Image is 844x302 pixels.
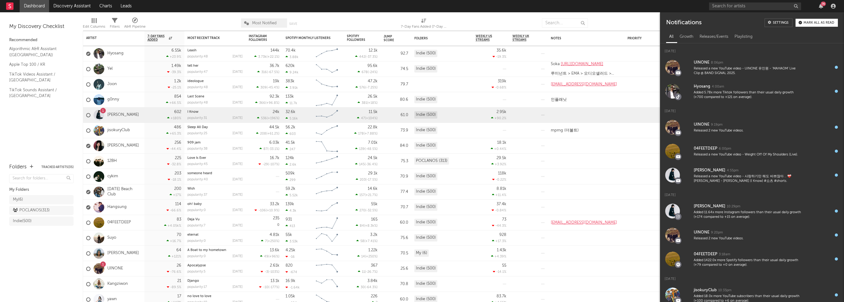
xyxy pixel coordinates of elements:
div: [DATE] [660,43,844,55]
div: 4:55pm [727,168,738,173]
span: 309 [260,86,267,89]
a: A Boat to my hometown [187,249,226,252]
div: Released 2 new YouTube videos. [694,128,802,133]
div: [DATE] [232,178,243,181]
a: TikTok Videos Assistant / [GEOGRAPHIC_DATA] [9,71,67,84]
div: ( ) [259,162,279,166]
button: Tracked Artists(35) [41,166,74,169]
div: 602 [174,110,181,114]
div: 10:33pm [718,288,731,293]
a: Apocalypse [187,264,206,267]
div: 80.6 [384,96,408,104]
div: Released a new YouTube video - Weight Off Of My Shoulders (Live). [694,152,802,157]
div: [PERSON_NAME] [694,167,725,174]
div: 3.91k [286,86,298,90]
div: Indie ( 500 ) [13,218,32,225]
a: Yel [107,66,113,72]
div: jisokuryClub [694,287,717,294]
div: -25.1 % [168,85,181,89]
div: Instagram Followers [249,34,270,42]
div: Notes [551,37,612,40]
div: -18.1 % [168,178,181,182]
div: Settings [773,21,788,25]
svg: Chart title [313,46,341,61]
span: 178 [358,132,364,135]
div: 75.3 [384,158,408,165]
a: Django [187,279,199,283]
a: oh! baby [187,202,202,206]
span: 576 [359,86,365,89]
div: ( ) [356,178,378,182]
div: 9:20pm [711,230,723,235]
input: Search for folders... [9,174,74,183]
div: 225 [175,156,181,160]
a: [EMAIL_ADDRESS][DOMAIN_NAME] [551,82,617,86]
button: Mark all as read [796,19,838,27]
div: 32.6k [286,110,295,114]
div: My Discovery Checklist [9,23,74,30]
div: popularity: 25 [187,132,207,135]
a: Settings [765,18,792,27]
div: 909 jam [187,141,243,144]
div: I Know [187,110,243,114]
div: 7.01k [368,141,378,145]
div: [DATE] [232,116,243,120]
div: 486 [174,125,181,129]
span: -67.5 % [268,71,278,74]
span: Most Notified [252,21,277,25]
div: 92.3k [270,95,279,99]
div: [DATE] [232,101,243,104]
div: 5.16k [286,116,298,120]
div: [DATE] [232,132,243,135]
div: 24k [273,110,279,114]
div: 인플래닛 [548,97,570,102]
div: 247 [286,147,295,151]
div: -32.8 % [167,162,181,166]
span: +18 % [368,101,377,105]
a: 04FEETDEEP6:00pmReleased a new YouTube video - Weight Off Of My Shoulders (Live). [660,139,844,163]
div: 6.55k [171,49,181,53]
button: 76 [819,4,823,9]
div: 41.5k [286,141,295,145]
div: UINONE [694,229,709,236]
div: 1.2k [174,79,181,83]
div: 6:00pm [719,147,731,151]
div: 144k [270,49,279,53]
div: 11.5k [369,110,378,114]
div: 18.1k [497,141,506,145]
svg: Chart title [313,108,341,123]
input: Search... [542,18,588,28]
svg: Chart title [313,92,341,108]
div: Indie (500) [414,142,437,149]
span: Weekly UK Streams [512,34,535,42]
span: -37.3 % [366,55,377,59]
a: someone heard [187,172,212,175]
div: Spotify Monthly Listeners [286,36,332,40]
a: 12BH [107,159,117,164]
div: 299 [286,178,296,182]
a: Leash [187,49,197,52]
div: Artist [86,36,132,40]
div: [DATE] [232,147,243,151]
div: +180 % [167,116,181,120]
div: Growth [677,32,696,42]
svg: Chart title [313,77,341,92]
div: 12.1k [369,49,378,53]
div: -0.22 % [492,178,506,182]
div: Folders [9,163,27,171]
a: [PERSON_NAME]10:29pmAdded 11.64x more Instagram followers than their usual daily growth (+174 com... [660,199,844,223]
div: popularity: 38 [187,147,208,151]
div: 6.03k [269,141,279,145]
div: ( ) [257,70,279,74]
div: ( ) [259,147,279,151]
div: 383k [286,79,294,83]
div: Added 11.64x more Instagram followers than their usual daily growth (+174 compared to +15 on aver... [694,210,802,220]
a: Last Scene [187,95,204,98]
div: Indie (500) [414,65,437,73]
span: 366 [259,101,265,105]
div: Most Recent Track [187,36,233,40]
span: +96.8 % [266,101,278,105]
a: Hyosang4:00amAdded 5.78x more Tiktok followers than their usual daily growth (+700 compared to +1... [660,79,844,103]
div: 56.2k [286,125,295,129]
span: +61.2 % [267,132,278,135]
